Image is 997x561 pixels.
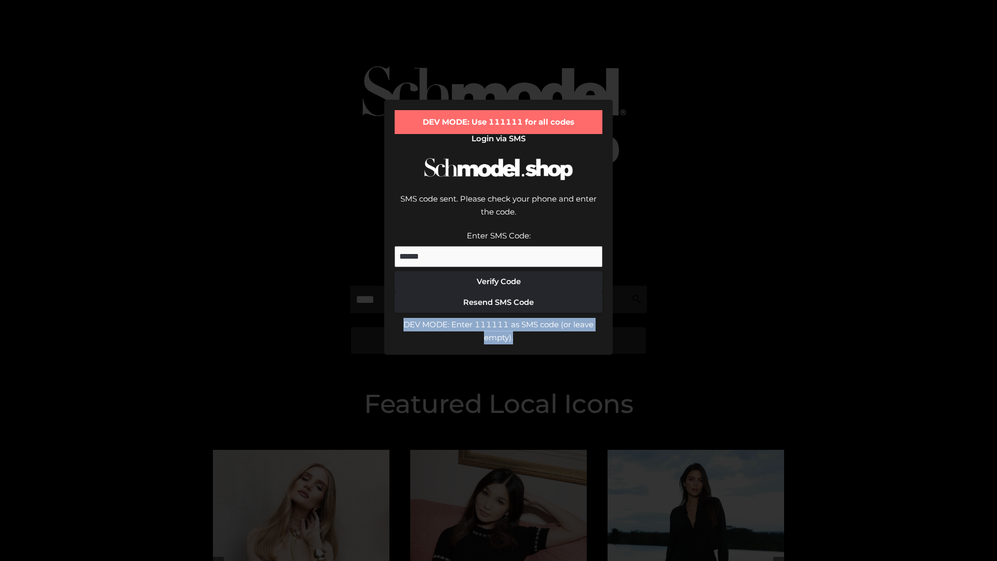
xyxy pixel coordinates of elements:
img: Schmodel Logo [421,149,576,190]
div: DEV MODE: Enter 111111 as SMS code (or leave empty). [395,318,602,344]
div: DEV MODE: Use 111111 for all codes [395,110,602,134]
h2: Login via SMS [395,134,602,143]
button: Resend SMS Code [395,292,602,313]
label: Enter SMS Code: [467,231,531,241]
div: SMS code sent. Please check your phone and enter the code. [395,192,602,229]
button: Verify Code [395,271,602,292]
